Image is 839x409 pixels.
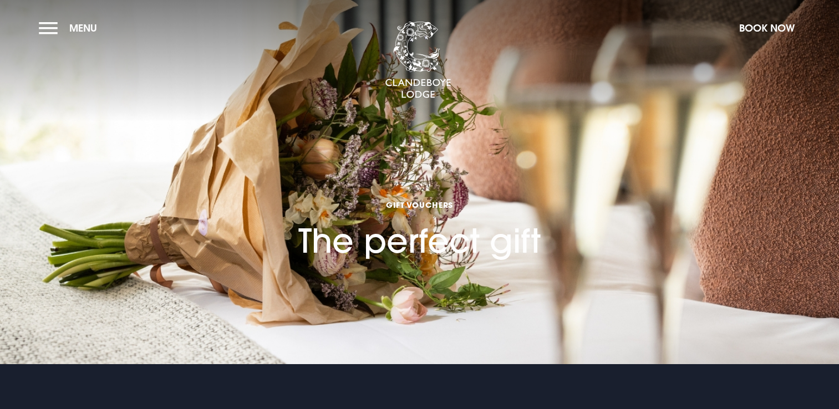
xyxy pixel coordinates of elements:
span: Menu [69,22,97,34]
img: Clandeboye Lodge [385,22,451,99]
button: Menu [39,16,103,40]
button: Book Now [734,16,800,40]
h1: The perfect gift [298,200,541,260]
span: GIFT VOUCHERS [298,200,541,210]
